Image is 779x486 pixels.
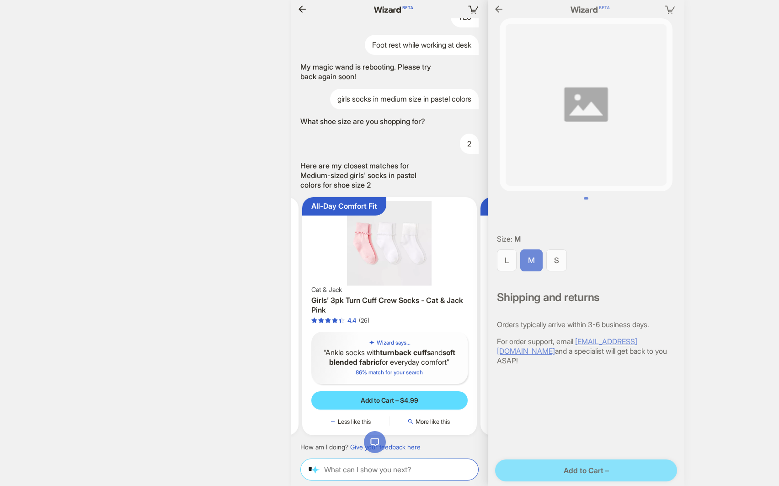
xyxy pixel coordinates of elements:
[564,466,609,475] span: Add to Cart –
[497,320,675,329] p: Orders typically arrive within 3-6 business days.
[500,18,672,191] img: undefined undefined image 1
[505,256,509,265] span: L
[497,292,675,303] h2: Shipping and returns
[554,256,559,265] span: S
[546,249,567,271] label: available
[514,234,521,243] span: M
[497,234,514,243] span: Size :
[520,249,543,271] label: available
[584,197,588,200] button: Go to slide 1
[497,337,637,356] a: [EMAIL_ADDRESS][DOMAIN_NAME]
[497,337,675,365] p: For order support, email and a specialist will get back to you ASAP!
[528,256,535,265] span: M
[495,459,677,481] button: Add to Cart –
[497,249,517,271] label: available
